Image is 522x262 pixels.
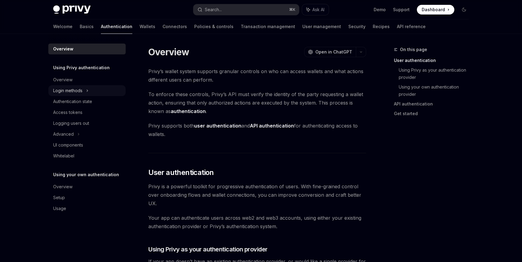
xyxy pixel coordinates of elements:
a: Overview [48,74,126,85]
span: Open in ChatGPT [315,49,352,55]
a: Usage [48,203,126,214]
a: Authentication state [48,96,126,107]
a: Access tokens [48,107,126,118]
button: Ask AI [302,4,329,15]
span: Using Privy as your authentication provider [148,245,268,254]
div: UI components [53,141,83,149]
span: Privy’s wallet system supports granular controls on who can access wallets and what actions diffe... [148,67,366,84]
div: Overview [53,183,72,190]
div: Authentication state [53,98,92,105]
button: Open in ChatGPT [304,47,356,57]
div: Overview [53,76,72,83]
a: UI components [48,140,126,150]
a: Support [393,7,410,13]
a: Wallets [140,19,155,34]
a: Demo [374,7,386,13]
span: ⌘ K [289,7,295,12]
div: Setup [53,194,65,201]
a: Authentication [101,19,132,34]
a: Get started [394,109,474,118]
h5: Using your own authentication [53,171,119,178]
a: User authentication [394,56,474,65]
a: Basics [80,19,94,34]
a: Transaction management [241,19,295,34]
a: Policies & controls [194,19,234,34]
img: dark logo [53,5,91,14]
div: Whitelabel [53,152,74,160]
a: Security [348,19,366,34]
div: Usage [53,205,66,212]
div: Overview [53,45,73,53]
strong: authentication [171,108,206,114]
span: Privy supports both and for authenticating access to wallets. [148,121,366,138]
div: Login methods [53,87,82,94]
span: Ask AI [312,7,324,13]
div: Advanced [53,131,74,138]
a: Using your own authentication provider [399,82,474,99]
a: API reference [397,19,426,34]
a: Logging users out [48,118,126,129]
a: Recipes [373,19,390,34]
a: Dashboard [417,5,454,15]
span: To enforce these controls, Privy’s API must verify the identity of the party requesting a wallet ... [148,90,366,115]
span: On this page [400,46,427,53]
a: Whitelabel [48,150,126,161]
h5: Using Privy authentication [53,64,110,71]
a: Welcome [53,19,72,34]
span: Your app can authenticate users across web2 and web3 accounts, using either your existing authent... [148,214,366,231]
button: Toggle dark mode [459,5,469,15]
a: Connectors [163,19,187,34]
span: Privy is a powerful toolkit for progressive authentication of users. With fine-grained control ov... [148,182,366,208]
a: Setup [48,192,126,203]
strong: user authentication [194,123,241,129]
div: Access tokens [53,109,82,116]
strong: API authentication [250,123,294,129]
div: Logging users out [53,120,89,127]
span: User authentication [148,168,214,177]
div: Search... [205,6,222,13]
a: User management [302,19,341,34]
a: Overview [48,44,126,54]
a: Overview [48,181,126,192]
a: API authentication [394,99,474,109]
span: Dashboard [422,7,445,13]
h1: Overview [148,47,189,57]
button: Search...⌘K [193,4,299,15]
a: Using Privy as your authentication provider [399,65,474,82]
